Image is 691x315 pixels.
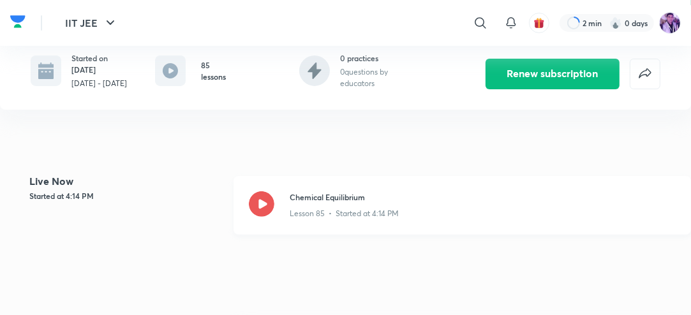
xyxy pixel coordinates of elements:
img: preeti Tripathi [659,12,681,34]
img: Company Logo [10,12,26,31]
button: IIT JEE [57,10,126,36]
h6: 85 lessons [201,59,233,82]
img: streak [609,17,622,29]
button: Renew subscription [486,59,620,89]
h6: 0 practices [340,52,419,64]
p: Lesson 85 • Started at 4:14 PM [290,208,399,219]
p: 0 questions by educators [340,66,419,89]
h3: Chemical Equilibrium [290,191,676,203]
img: avatar [533,17,545,29]
h5: Started at 4:14 PM [29,190,224,201]
h6: Started on [DATE] [71,52,130,75]
h4: Live Now [29,176,224,186]
a: Chemical EquilibriumLesson 85 • Started at 4:14 PM [234,176,691,250]
p: [DATE] - [DATE] [71,78,130,89]
button: avatar [529,13,549,33]
a: Company Logo [10,12,26,34]
button: false [630,59,660,89]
